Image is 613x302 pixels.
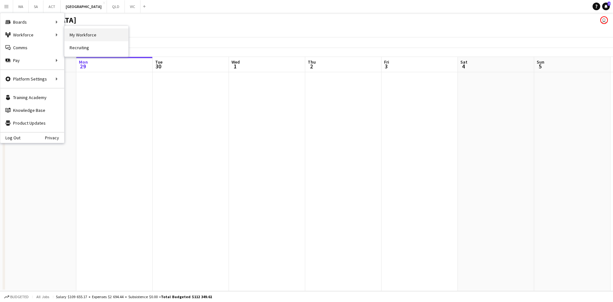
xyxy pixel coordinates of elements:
a: Recruiting [64,41,128,54]
span: All jobs [35,294,50,299]
a: Privacy [45,135,64,140]
span: Sun [537,59,544,65]
span: 29 [78,63,88,70]
div: Platform Settings [0,73,64,85]
span: 3 [383,63,389,70]
span: Total Budgeted $112 349.61 [161,294,212,299]
span: Tue [155,59,163,65]
a: Comms [0,41,64,54]
a: 7 [602,3,610,10]
button: QLD [107,0,125,13]
a: Knowledge Base [0,104,64,117]
span: Budgeted [10,295,29,299]
span: Mon [79,59,88,65]
span: 30 [154,63,163,70]
button: WA [13,0,29,13]
button: SA [29,0,43,13]
span: 7 [608,2,610,6]
button: ACT [43,0,61,13]
a: Product Updates [0,117,64,129]
span: Wed [231,59,240,65]
div: Boards [0,16,64,28]
button: VIC [125,0,140,13]
app-user-avatar: Declan Murray [600,16,608,24]
a: My Workforce [64,28,128,41]
button: [GEOGRAPHIC_DATA] [61,0,107,13]
div: Pay [0,54,64,67]
div: Workforce [0,28,64,41]
span: 1 [231,63,240,70]
span: Sat [460,59,467,65]
a: Training Academy [0,91,64,104]
span: Thu [308,59,316,65]
span: 4 [459,63,467,70]
span: Fri [384,59,389,65]
a: Log Out [0,135,20,140]
span: 5 [536,63,544,70]
div: Salary $109 655.17 + Expenses $2 694.44 + Subsistence $0.00 = [56,294,212,299]
span: 2 [307,63,316,70]
button: Budgeted [3,293,30,300]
